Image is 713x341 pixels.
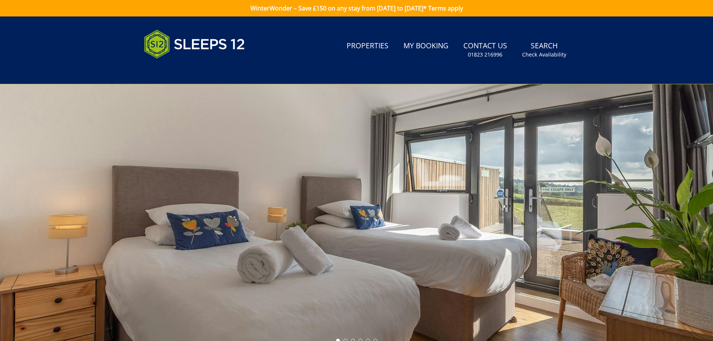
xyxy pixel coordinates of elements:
[468,51,502,58] small: 01823 216996
[400,38,451,55] a: My Booking
[140,67,219,74] iframe: Customer reviews powered by Trustpilot
[519,38,569,62] a: SearchCheck Availability
[144,25,245,63] img: Sleeps 12
[460,38,510,62] a: Contact Us01823 216996
[522,51,566,58] small: Check Availability
[344,38,391,55] a: Properties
